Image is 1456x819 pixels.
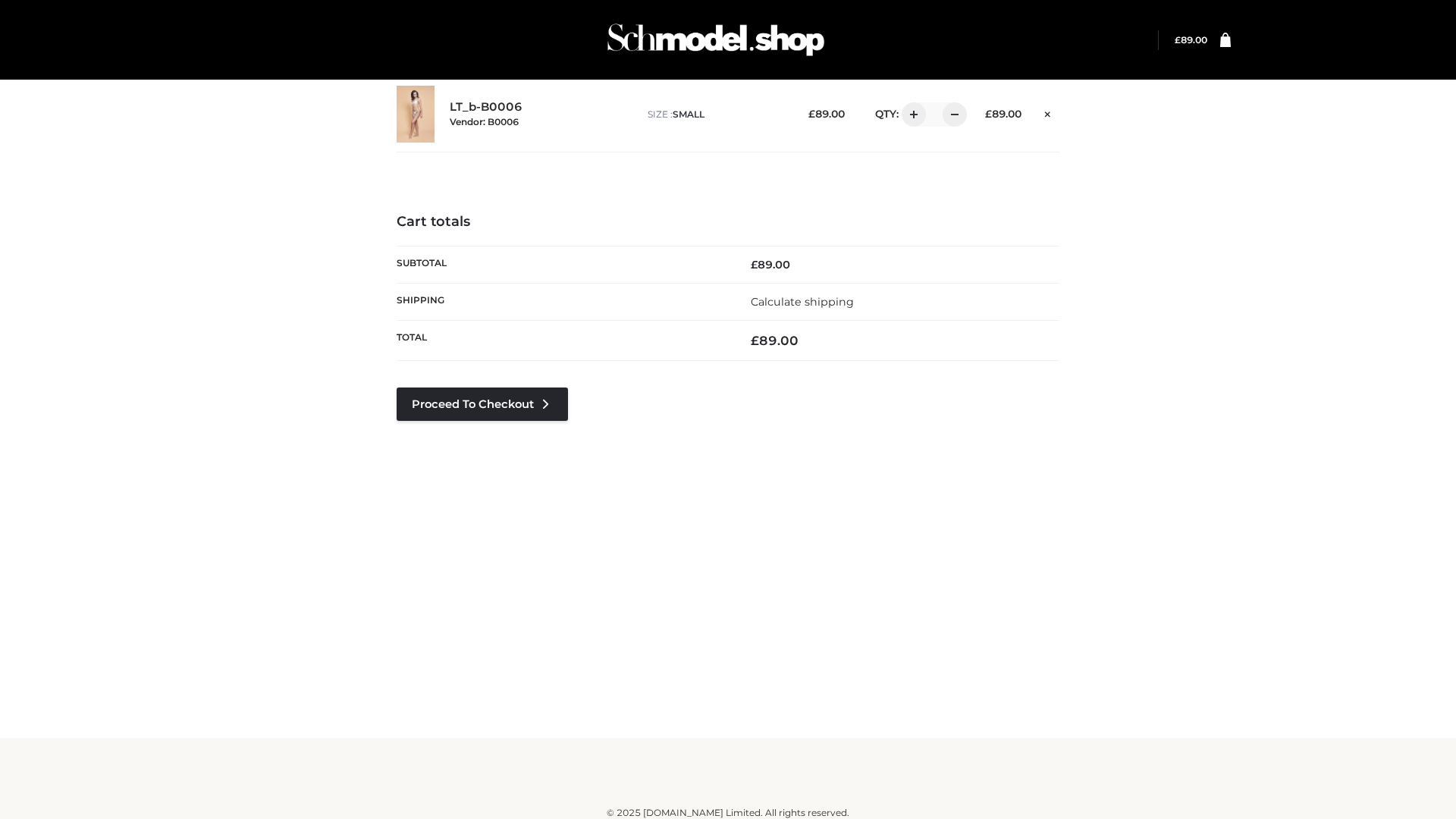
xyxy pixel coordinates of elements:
p: size : [648,108,785,121]
th: Shipping [397,283,728,320]
bdi: 89.00 [808,108,845,120]
a: Remove this item [1037,102,1059,122]
bdi: 89.00 [985,108,1021,120]
span: £ [1175,34,1181,45]
span: £ [808,108,815,120]
a: LT_b-B0006 [450,100,522,115]
bdi: 89.00 [751,333,799,348]
a: £89.00 [1175,34,1207,45]
span: £ [751,258,758,271]
bdi: 89.00 [751,258,790,271]
div: QTY: [860,102,962,127]
img: Schmodel Admin 964 [602,10,830,70]
a: Proceed to Checkout [397,388,568,421]
small: Vendor: B0006 [450,116,519,127]
th: Subtotal [397,246,728,283]
bdi: 89.00 [1175,34,1207,45]
span: £ [751,333,759,348]
img: LT_b-B0006 - SMALL [397,86,435,143]
span: £ [985,108,992,120]
a: Calculate shipping [751,295,854,309]
th: Total [397,321,728,361]
span: SMALL [673,108,704,120]
h4: Cart totals [397,214,1059,231]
